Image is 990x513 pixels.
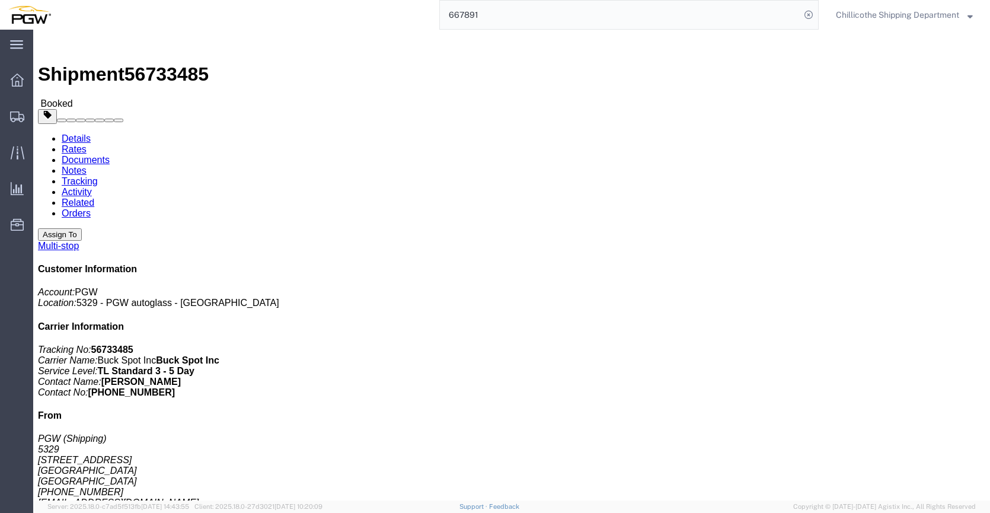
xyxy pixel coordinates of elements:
[836,8,959,21] span: Chillicothe Shipping Department
[8,6,51,24] img: logo
[141,503,189,510] span: [DATE] 14:43:55
[274,503,322,510] span: [DATE] 10:20:09
[440,1,800,29] input: Search for shipment number, reference number
[47,503,189,510] span: Server: 2025.18.0-c7ad5f513fb
[835,8,973,22] button: Chillicothe Shipping Department
[194,503,322,510] span: Client: 2025.18.0-27d3021
[459,503,489,510] a: Support
[33,30,990,501] iframe: FS Legacy Container
[793,502,976,512] span: Copyright © [DATE]-[DATE] Agistix Inc., All Rights Reserved
[489,503,519,510] a: Feedback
